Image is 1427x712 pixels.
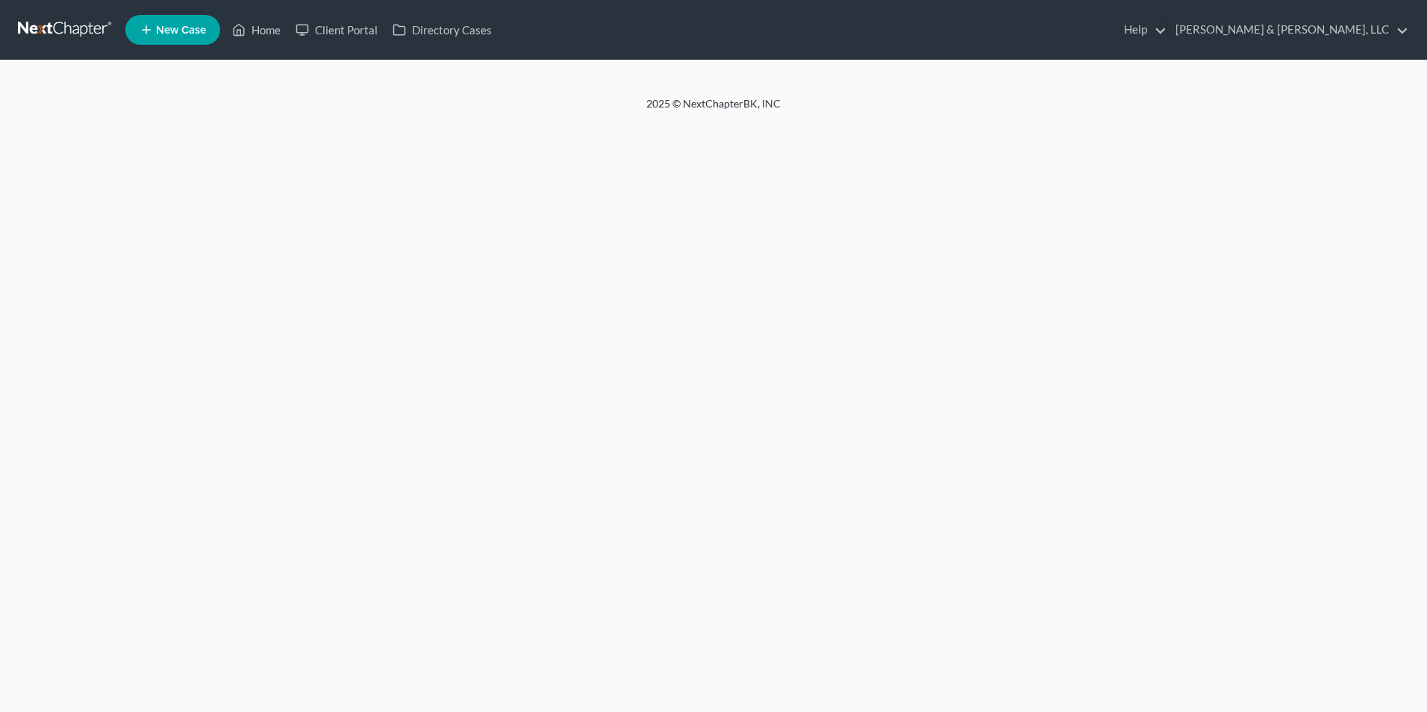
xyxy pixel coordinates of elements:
div: 2025 © NextChapterBK, INC [288,96,1139,123]
a: Directory Cases [385,16,499,43]
a: Help [1117,16,1167,43]
new-legal-case-button: New Case [125,15,220,45]
a: Client Portal [288,16,385,43]
a: Home [225,16,288,43]
a: [PERSON_NAME] & [PERSON_NAME], LLC [1168,16,1408,43]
